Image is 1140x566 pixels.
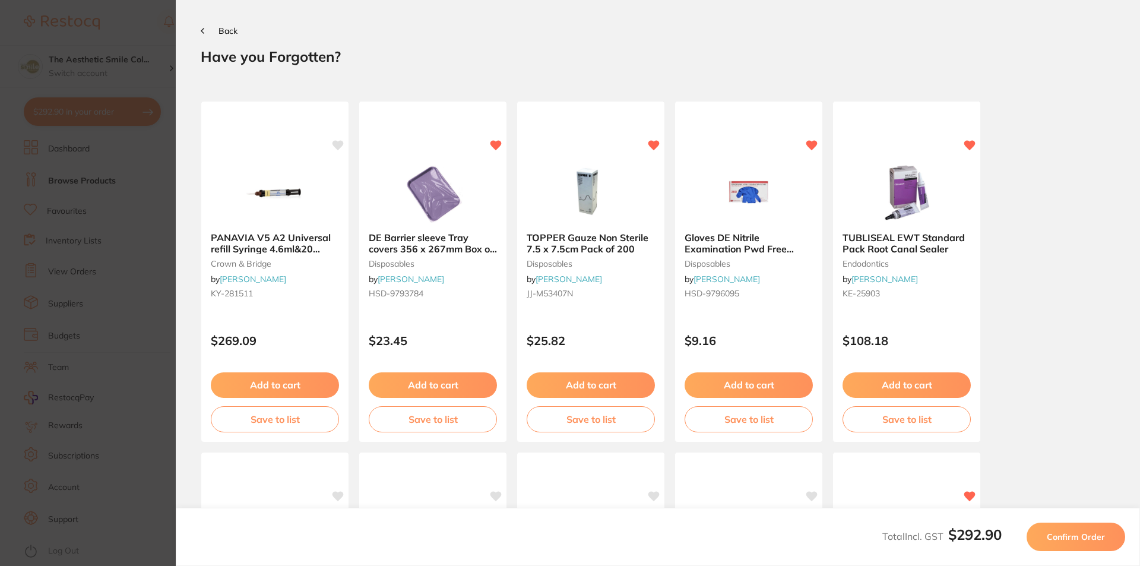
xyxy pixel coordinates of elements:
[527,334,655,347] p: $25.82
[527,274,602,284] span: by
[211,274,286,284] span: by
[552,163,629,223] img: TOPPER Gauze Non Sterile 7.5 x 7.5cm Pack of 200
[527,232,655,254] b: TOPPER Gauze Non Sterile 7.5 x 7.5cm Pack of 200
[211,334,339,347] p: $269.09
[843,289,971,298] small: KE-25903
[843,334,971,347] p: $108.18
[527,372,655,397] button: Add to cart
[236,163,313,223] img: PANAVIA V5 A2 Universal refill Syringe 4.6ml&20 Mixing tips
[710,163,787,223] img: Gloves DE Nitrile Examination Pwd Free Medium Box 200
[378,274,444,284] a: [PERSON_NAME]
[948,526,1002,543] b: $292.90
[211,372,339,397] button: Add to cart
[843,406,971,432] button: Save to list
[685,334,813,347] p: $9.16
[527,289,655,298] small: JJ-M53407N
[843,259,971,268] small: endodontics
[369,406,497,432] button: Save to list
[843,372,971,397] button: Add to cart
[851,274,918,284] a: [PERSON_NAME]
[211,289,339,298] small: KY-281511
[211,259,339,268] small: crown & bridge
[394,163,471,223] img: DE Barrier sleeve Tray covers 356 x 267mm Box of 500
[868,163,945,223] img: TUBLISEAL EWT Standard Pack Root Canal Sealer
[218,26,237,36] span: Back
[201,26,237,36] button: Back
[685,232,813,254] b: Gloves DE Nitrile Examination Pwd Free Medium Box 200
[369,274,444,284] span: by
[882,530,1002,542] span: Total Incl. GST
[527,259,655,268] small: disposables
[843,274,918,284] span: by
[369,259,497,268] small: disposables
[527,406,655,432] button: Save to list
[201,48,1115,65] h2: Have you Forgotten?
[693,274,760,284] a: [PERSON_NAME]
[1027,523,1125,551] button: Confirm Order
[685,274,760,284] span: by
[220,274,286,284] a: [PERSON_NAME]
[211,232,339,254] b: PANAVIA V5 A2 Universal refill Syringe 4.6ml&20 Mixing tips
[211,406,339,432] button: Save to list
[685,372,813,397] button: Add to cart
[685,289,813,298] small: HSD-9796095
[843,232,971,254] b: TUBLISEAL EWT Standard Pack Root Canal Sealer
[685,406,813,432] button: Save to list
[369,232,497,254] b: DE Barrier sleeve Tray covers 356 x 267mm Box of 500
[369,334,497,347] p: $23.45
[1047,532,1105,542] span: Confirm Order
[685,259,813,268] small: disposables
[369,372,497,397] button: Add to cart
[536,274,602,284] a: [PERSON_NAME]
[369,289,497,298] small: HSD-9793784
